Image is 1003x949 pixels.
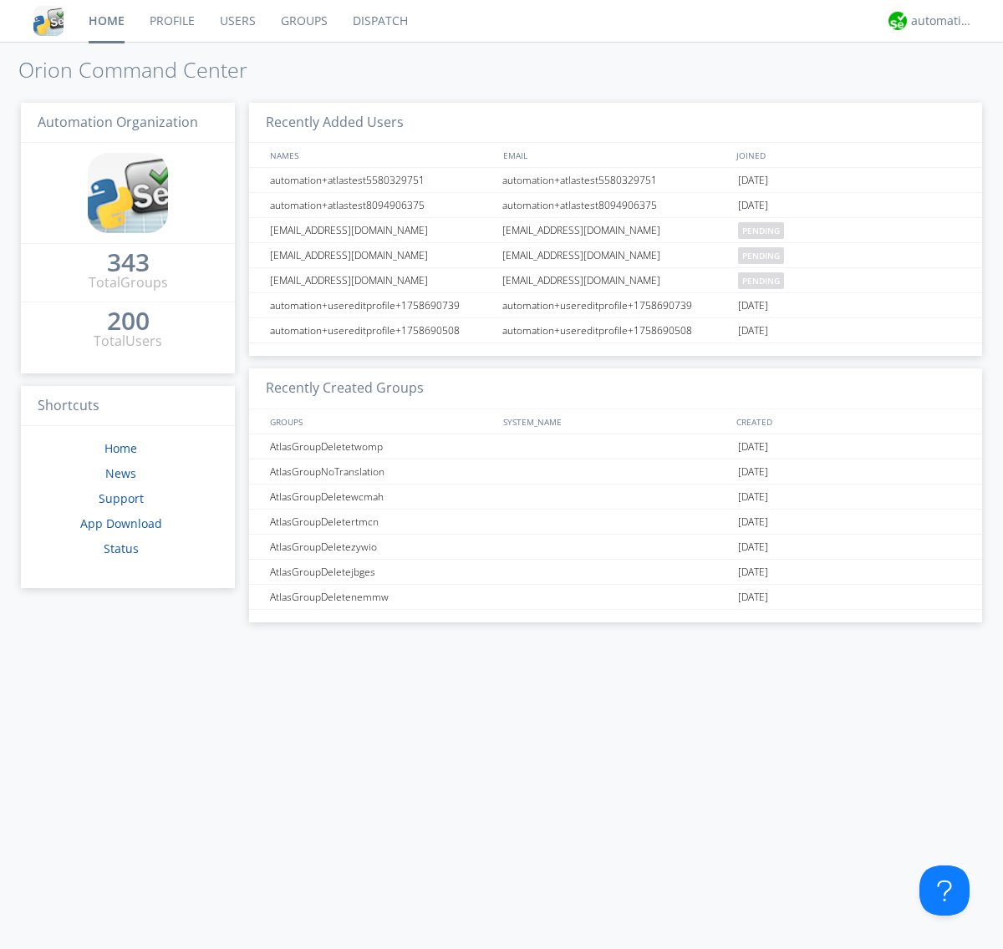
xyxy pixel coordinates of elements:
[498,168,734,192] div: automation+atlastest5580329751
[266,409,495,434] div: GROUPS
[738,459,768,485] span: [DATE]
[498,193,734,217] div: automation+atlastest8094906375
[88,153,168,233] img: cddb5a64eb264b2086981ab96f4c1ba7
[738,434,768,459] span: [DATE]
[249,193,982,218] a: automation+atlastest8094906375automation+atlastest8094906375[DATE]
[249,218,982,243] a: [EMAIL_ADDRESS][DOMAIN_NAME][EMAIL_ADDRESS][DOMAIN_NAME]pending
[249,560,982,585] a: AtlasGroupDeletejbges[DATE]
[499,409,732,434] div: SYSTEM_NAME
[498,218,734,242] div: [EMAIL_ADDRESS][DOMAIN_NAME]
[738,510,768,535] span: [DATE]
[498,318,734,343] div: automation+usereditprofile+1758690508
[499,143,732,167] div: EMAIL
[89,273,168,292] div: Total Groups
[249,268,982,293] a: [EMAIL_ADDRESS][DOMAIN_NAME][EMAIL_ADDRESS][DOMAIN_NAME]pending
[498,293,734,317] div: automation+usereditprofile+1758690739
[888,12,907,30] img: d2d01cd9b4174d08988066c6d424eccd
[249,485,982,510] a: AtlasGroupDeletewcmah[DATE]
[738,560,768,585] span: [DATE]
[249,510,982,535] a: AtlasGroupDeletertmcn[DATE]
[249,434,982,459] a: AtlasGroupDeletetwomp[DATE]
[249,103,982,144] h3: Recently Added Users
[266,535,497,559] div: AtlasGroupDeletezywio
[104,440,137,456] a: Home
[107,254,150,273] a: 343
[104,540,139,556] a: Status
[266,510,497,534] div: AtlasGroupDeletertmcn
[266,243,497,267] div: [EMAIL_ADDRESS][DOMAIN_NAME]
[33,6,64,36] img: cddb5a64eb264b2086981ab96f4c1ba7
[249,585,982,610] a: AtlasGroupDeletenemmw[DATE]
[249,459,982,485] a: AtlasGroupNoTranslation[DATE]
[249,168,982,193] a: automation+atlastest5580329751automation+atlastest5580329751[DATE]
[249,318,982,343] a: automation+usereditprofile+1758690508automation+usereditprofile+1758690508[DATE]
[107,312,150,329] div: 200
[266,293,497,317] div: automation+usereditprofile+1758690739
[266,585,497,609] div: AtlasGroupDeletenemmw
[266,485,497,509] div: AtlasGroupDeletewcmah
[266,459,497,484] div: AtlasGroupNoTranslation
[105,465,136,481] a: News
[738,318,768,343] span: [DATE]
[498,268,734,292] div: [EMAIL_ADDRESS][DOMAIN_NAME]
[107,312,150,332] a: 200
[266,560,497,584] div: AtlasGroupDeletejbges
[738,293,768,318] span: [DATE]
[266,143,495,167] div: NAMES
[249,535,982,560] a: AtlasGroupDeletezywio[DATE]
[738,272,784,289] span: pending
[732,409,966,434] div: CREATED
[738,485,768,510] span: [DATE]
[38,113,198,131] span: Automation Organization
[738,535,768,560] span: [DATE]
[21,386,235,427] h3: Shortcuts
[266,318,497,343] div: automation+usereditprofile+1758690508
[266,434,497,459] div: AtlasGroupDeletetwomp
[732,143,966,167] div: JOINED
[738,247,784,264] span: pending
[249,243,982,268] a: [EMAIL_ADDRESS][DOMAIN_NAME][EMAIL_ADDRESS][DOMAIN_NAME]pending
[94,332,162,351] div: Total Users
[266,268,497,292] div: [EMAIL_ADDRESS][DOMAIN_NAME]
[738,222,784,239] span: pending
[107,254,150,271] div: 343
[99,490,144,506] a: Support
[249,368,982,409] h3: Recently Created Groups
[80,515,162,531] a: App Download
[266,218,497,242] div: [EMAIL_ADDRESS][DOMAIN_NAME]
[738,168,768,193] span: [DATE]
[249,293,982,318] a: automation+usereditprofile+1758690739automation+usereditprofile+1758690739[DATE]
[266,168,497,192] div: automation+atlastest5580329751
[738,585,768,610] span: [DATE]
[266,193,497,217] div: automation+atlastest8094906375
[738,193,768,218] span: [DATE]
[498,243,734,267] div: [EMAIL_ADDRESS][DOMAIN_NAME]
[919,865,970,916] iframe: Toggle Customer Support
[911,13,974,29] div: automation+atlas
